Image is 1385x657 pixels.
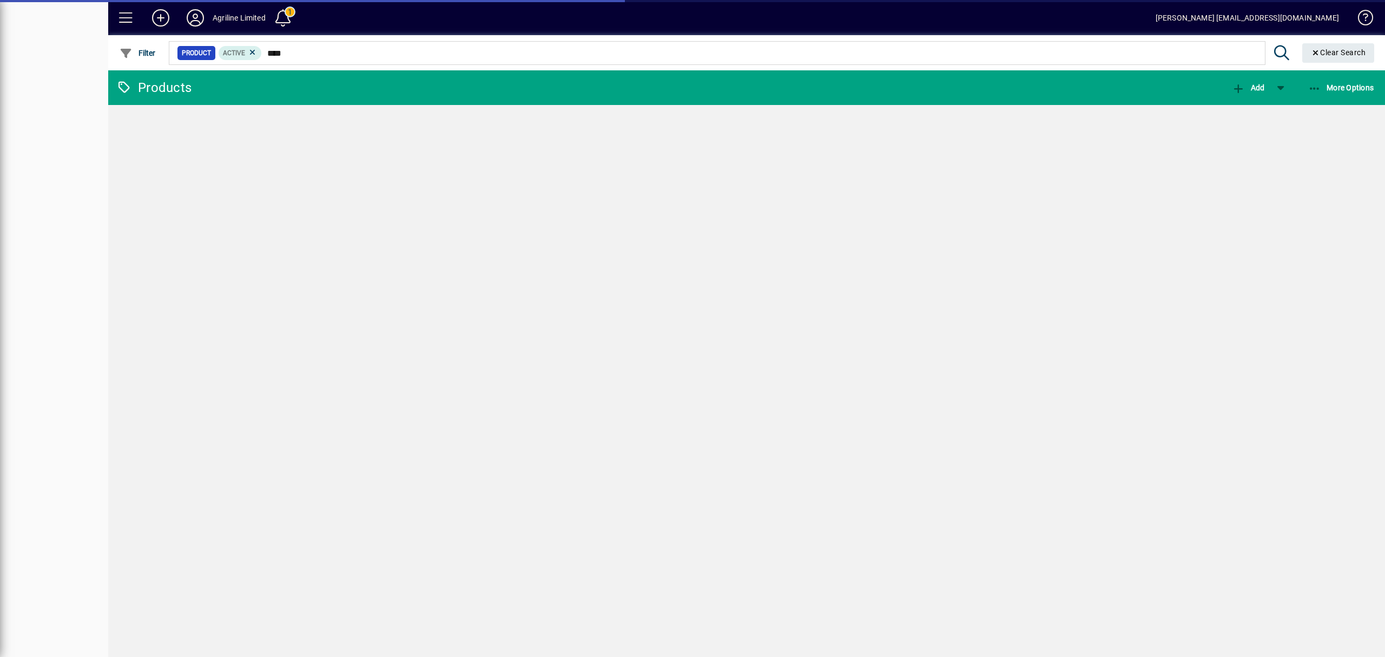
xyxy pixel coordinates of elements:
button: Filter [117,43,159,63]
button: Clear [1302,43,1375,63]
div: [PERSON_NAME] [EMAIL_ADDRESS][DOMAIN_NAME] [1156,9,1339,27]
mat-chip: Activation Status: Active [219,46,262,60]
button: Add [1229,78,1267,97]
button: Add [143,8,178,28]
div: Products [116,79,192,96]
span: Add [1232,83,1264,92]
span: Active [223,49,245,57]
span: Clear Search [1311,48,1366,57]
span: More Options [1308,83,1374,92]
div: Agriline Limited [213,9,266,27]
a: Knowledge Base [1350,2,1371,37]
span: Product [182,48,211,58]
button: Profile [178,8,213,28]
span: Filter [120,49,156,57]
button: More Options [1305,78,1377,97]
